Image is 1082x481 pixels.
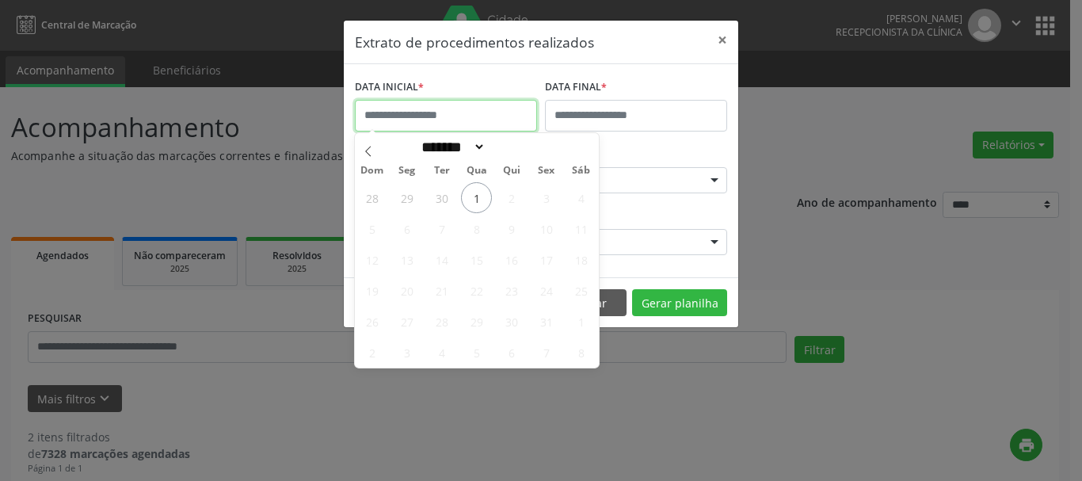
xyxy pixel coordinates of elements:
[461,306,492,337] span: Outubro 29, 2025
[426,306,457,337] span: Outubro 28, 2025
[566,306,596,337] span: Novembro 1, 2025
[461,244,492,275] span: Outubro 15, 2025
[459,166,494,176] span: Qua
[566,275,596,306] span: Outubro 25, 2025
[531,182,562,213] span: Outubro 3, 2025
[531,213,562,244] span: Outubro 10, 2025
[461,213,492,244] span: Outubro 8, 2025
[391,337,422,368] span: Novembro 3, 2025
[391,213,422,244] span: Outubro 6, 2025
[355,166,390,176] span: Dom
[356,182,387,213] span: Setembro 28, 2025
[426,213,457,244] span: Outubro 7, 2025
[356,213,387,244] span: Outubro 5, 2025
[566,244,596,275] span: Outubro 18, 2025
[529,166,564,176] span: Sex
[531,337,562,368] span: Novembro 7, 2025
[496,244,527,275] span: Outubro 16, 2025
[426,275,457,306] span: Outubro 21, 2025
[356,337,387,368] span: Novembro 2, 2025
[566,213,596,244] span: Outubro 11, 2025
[356,306,387,337] span: Outubro 26, 2025
[531,306,562,337] span: Outubro 31, 2025
[391,182,422,213] span: Setembro 29, 2025
[426,337,457,368] span: Novembro 4, 2025
[531,275,562,306] span: Outubro 24, 2025
[426,182,457,213] span: Setembro 30, 2025
[496,275,527,306] span: Outubro 23, 2025
[496,182,527,213] span: Outubro 2, 2025
[390,166,425,176] span: Seg
[496,337,527,368] span: Novembro 6, 2025
[496,306,527,337] span: Outubro 30, 2025
[416,139,486,155] select: Month
[564,166,599,176] span: Sáb
[391,244,422,275] span: Outubro 13, 2025
[496,213,527,244] span: Outubro 9, 2025
[632,289,727,316] button: Gerar planilha
[356,244,387,275] span: Outubro 12, 2025
[494,166,529,176] span: Qui
[707,21,738,59] button: Close
[461,182,492,213] span: Outubro 1, 2025
[391,275,422,306] span: Outubro 20, 2025
[566,337,596,368] span: Novembro 8, 2025
[461,337,492,368] span: Novembro 5, 2025
[356,275,387,306] span: Outubro 19, 2025
[355,32,594,52] h5: Extrato de procedimentos realizados
[391,306,422,337] span: Outubro 27, 2025
[486,139,538,155] input: Year
[461,275,492,306] span: Outubro 22, 2025
[426,244,457,275] span: Outubro 14, 2025
[566,182,596,213] span: Outubro 4, 2025
[425,166,459,176] span: Ter
[355,75,424,100] label: DATA INICIAL
[545,75,607,100] label: DATA FINAL
[531,244,562,275] span: Outubro 17, 2025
